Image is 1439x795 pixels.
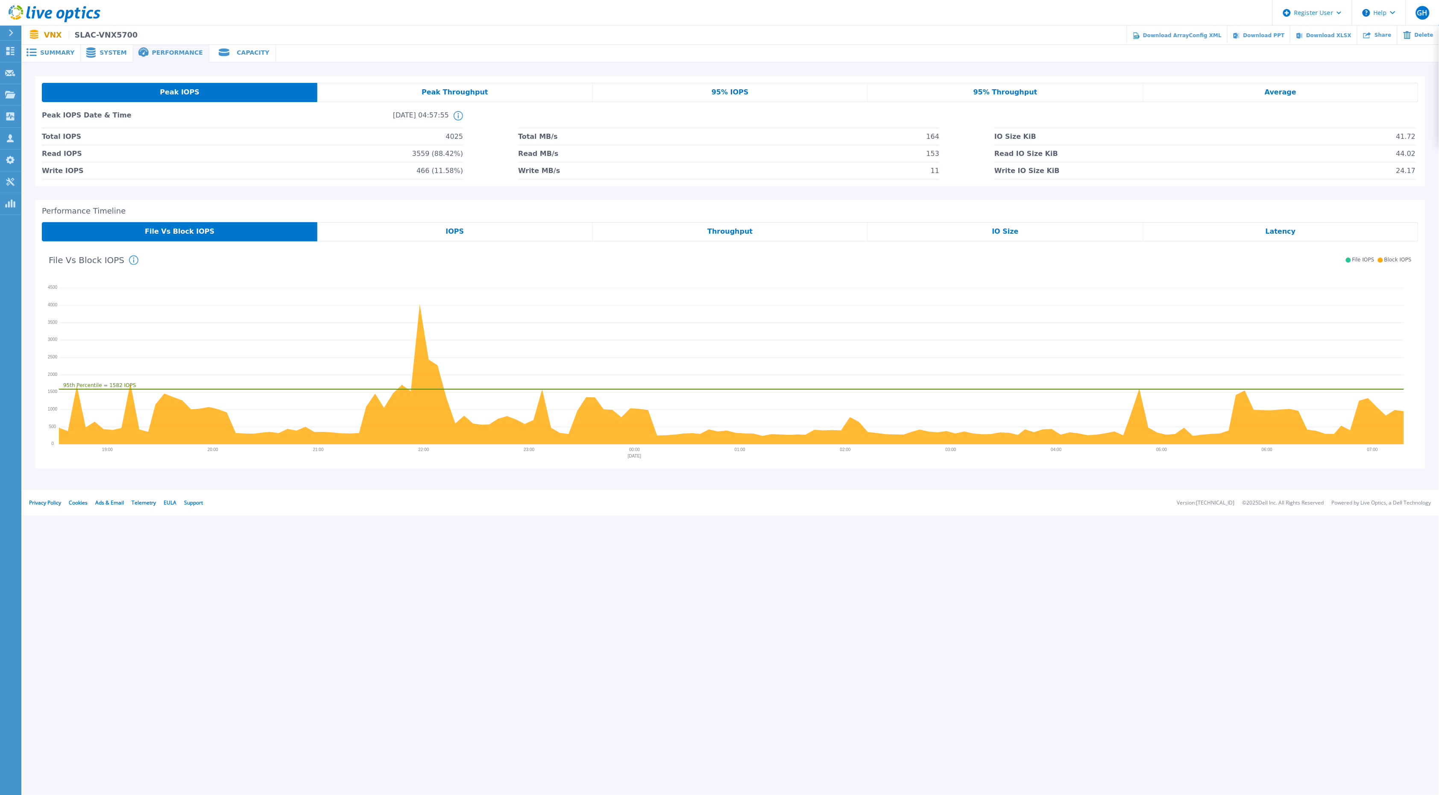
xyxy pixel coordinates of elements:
[931,162,939,179] span: 11
[69,31,138,39] span: SLAC-VNX5700
[994,145,1058,162] span: Read IO Size KiB
[412,145,463,162] span: 3559 (88.42%)
[42,145,82,162] span: Read IOPS
[48,407,58,412] text: 1000
[48,372,58,377] text: 2000
[164,499,176,506] a: EULA
[208,448,218,452] text: 20:00
[237,50,269,56] span: Capacity
[446,128,463,145] span: 4025
[629,448,640,452] text: 00:00
[48,337,58,342] text: 3000
[63,383,136,389] text: 95th Percentile = 1582 IOPS
[1266,228,1296,235] span: Latency
[422,89,488,96] span: Peak Throughput
[707,228,753,235] span: Throughput
[524,448,534,452] text: 23:00
[48,320,58,325] text: 3500
[48,355,58,360] text: 2500
[48,303,58,308] text: 4000
[1332,500,1431,506] li: Powered by Live Optics, a Dell Technology
[994,128,1036,145] span: IO Size KiB
[48,285,58,290] text: 4500
[416,162,463,179] span: 466 (11.58%)
[42,207,1418,216] h2: Performance Timeline
[102,448,113,452] text: 19:00
[992,228,1019,235] span: IO Size
[1127,26,1227,45] a: Download ArrayConfig XML
[95,499,124,506] a: Ads & Email
[49,424,56,429] text: 500
[1243,32,1285,38] span: Download PPT
[1342,257,1412,263] div: File IOPS Block IOPS
[40,50,74,56] span: Summary
[628,454,642,459] text: [DATE]
[712,89,749,96] span: 95% IOPS
[1375,32,1391,38] span: Share
[1415,32,1433,38] span: Delete
[1051,448,1061,452] text: 04:00
[160,89,199,96] span: Peak IOPS
[69,499,88,506] a: Cookies
[100,50,126,56] span: System
[418,448,429,452] text: 22:00
[735,448,745,452] text: 01:00
[152,50,203,56] span: Performance
[1243,500,1324,506] li: © 2025 Dell Inc. All Rights Reserved
[926,145,940,162] span: 153
[48,390,58,394] text: 1500
[946,448,956,452] text: 03:00
[1143,32,1222,38] span: Download ArrayConfig XML
[246,111,449,128] span: [DATE] 04:57:55
[1262,448,1272,452] text: 06:00
[1156,448,1167,452] text: 05:00
[1290,26,1357,45] a: Download XLSX
[51,442,54,446] text: 0
[42,111,246,128] span: Peak IOPS Date & Time
[994,162,1060,179] span: Write IO Size KiB
[1367,448,1378,452] text: 07:00
[518,162,560,179] span: Write MB/s
[1396,128,1416,145] span: 41.72
[184,499,203,506] a: Support
[42,162,84,179] span: Write IOPS
[1396,145,1416,162] span: 44.02
[1396,162,1416,179] span: 24.17
[1306,32,1351,38] span: Download XLSX
[29,499,61,506] a: Privacy Policy
[44,31,138,39] p: VNX
[446,228,464,235] span: IOPS
[132,499,156,506] a: Telemetry
[145,228,214,235] span: File Vs Block IOPS
[518,145,558,162] span: Read MB/s
[1227,26,1290,45] a: Download PPT
[518,128,558,145] span: Total MB/s
[926,128,940,145] span: 164
[1417,9,1427,16] span: GH
[42,128,81,145] span: Total IOPS
[1177,500,1235,506] li: Version: [TECHNICAL_ID]
[313,448,324,452] text: 21:00
[49,255,124,265] h2: File Vs Block IOPS
[973,89,1037,96] span: 95% Throughput
[840,448,851,452] text: 02:00
[1265,89,1296,96] span: Average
